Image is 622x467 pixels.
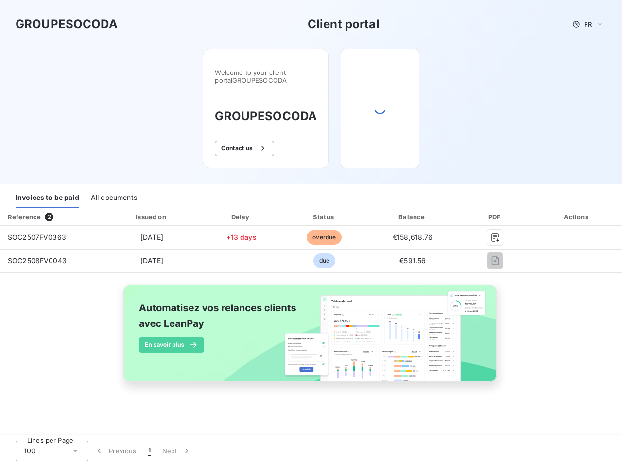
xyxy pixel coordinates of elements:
button: 1 [142,441,156,461]
span: SOC2507FV0363 [8,233,66,241]
span: 2 [45,213,53,221]
div: Actions [534,212,620,222]
img: banner [115,279,507,398]
span: Welcome to your client portal GROUPESOCODA [215,69,317,84]
h3: GROUPESOCODA [215,108,317,125]
span: €591.56 [399,256,426,265]
span: 100 [24,446,35,456]
div: Balance [369,212,457,222]
span: +13 days [226,233,257,241]
span: FR [584,20,592,28]
span: [DATE] [140,233,163,241]
h3: Client portal [308,16,380,33]
div: Delay [203,212,280,222]
div: Reference [8,213,41,221]
div: Status [284,212,364,222]
span: overdue [307,230,342,245]
button: Previous [88,441,142,461]
button: Contact us [215,141,274,156]
span: SOC2508FV0043 [8,256,67,265]
button: Next [156,441,197,461]
span: €158,618.76 [393,233,433,241]
span: 1 [148,446,151,456]
span: [DATE] [140,256,163,265]
div: PDF [461,212,530,222]
div: Invoices to be paid [16,188,79,208]
div: Issued on [105,212,199,222]
span: due [313,253,335,268]
div: All documents [91,188,137,208]
h3: GROUPESOCODA [16,16,118,33]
